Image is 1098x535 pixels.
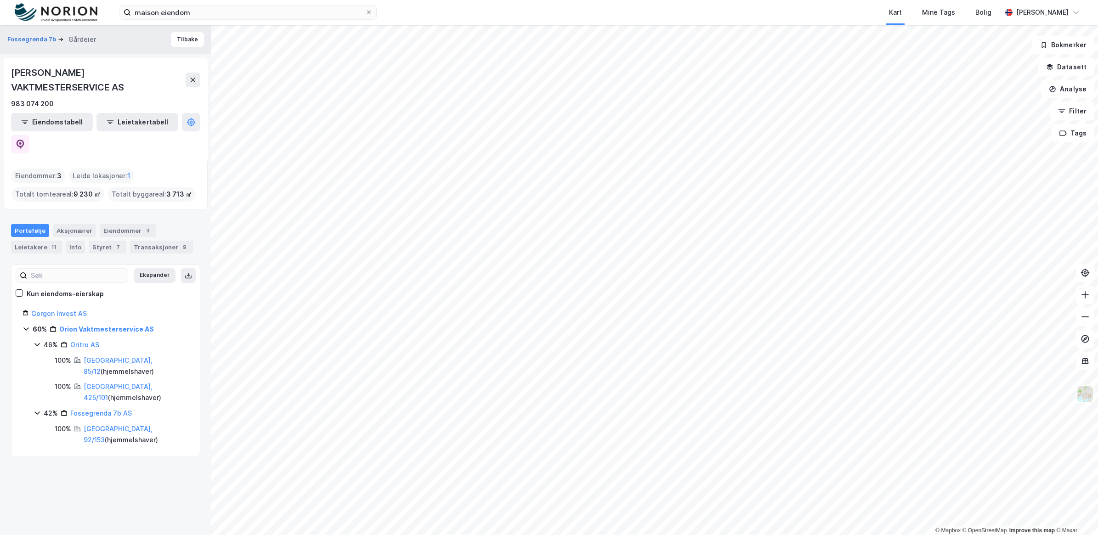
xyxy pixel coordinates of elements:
[11,187,104,202] div: Totalt tomteareal :
[180,242,189,252] div: 9
[935,527,961,534] a: Mapbox
[922,7,955,18] div: Mine Tags
[1052,491,1098,535] iframe: Chat Widget
[113,242,123,252] div: 7
[59,325,154,333] a: Orion Vaktmesterservice AS
[68,34,96,45] div: Gårdeier
[84,356,153,375] a: [GEOGRAPHIC_DATA], 85/12
[44,408,58,419] div: 42%
[11,224,49,237] div: Portefølje
[84,425,153,444] a: [GEOGRAPHIC_DATA], 92/153
[134,268,175,283] button: Ekspander
[55,355,71,366] div: 100%
[11,113,93,131] button: Eiendomstabell
[89,241,126,253] div: Styret
[7,35,58,44] button: Fossegrenda 7b
[70,341,99,349] a: Oritro AS
[57,170,62,181] span: 3
[15,3,97,22] img: norion-logo.80e7a08dc31c2e691866.png
[44,339,58,350] div: 46%
[84,381,189,403] div: ( hjemmelshaver )
[11,169,65,183] div: Eiendommer :
[70,409,132,417] a: Fossegrenda 7b AS
[49,242,58,252] div: 11
[166,189,192,200] span: 3 713 ㎡
[143,226,153,235] div: 3
[100,224,156,237] div: Eiendommer
[31,310,87,317] a: Gorgon Invest AS
[1032,36,1094,54] button: Bokmerker
[171,32,204,47] button: Tilbake
[1009,527,1055,534] a: Improve this map
[11,98,54,109] div: 983 074 200
[55,423,71,434] div: 100%
[127,170,130,181] span: 1
[1041,80,1094,98] button: Analyse
[1038,58,1094,76] button: Datasett
[27,288,104,299] div: Kun eiendoms-eierskap
[1016,7,1069,18] div: [PERSON_NAME]
[84,355,189,377] div: ( hjemmelshaver )
[11,241,62,253] div: Leietakere
[27,269,128,282] input: Søk
[84,383,153,401] a: [GEOGRAPHIC_DATA], 425/101
[53,224,96,237] div: Aksjonærer
[962,527,1007,534] a: OpenStreetMap
[1052,124,1094,142] button: Tags
[131,6,365,19] input: Søk på adresse, matrikkel, gårdeiere, leietakere eller personer
[130,241,193,253] div: Transaksjoner
[1050,102,1094,120] button: Filter
[975,7,991,18] div: Bolig
[66,241,85,253] div: Info
[1052,491,1098,535] div: Kontrollprogram for chat
[69,169,134,183] div: Leide lokasjoner :
[84,423,189,445] div: ( hjemmelshaver )
[74,189,101,200] span: 9 230 ㎡
[96,113,178,131] button: Leietakertabell
[33,324,47,335] div: 60%
[1076,385,1094,403] img: Z
[889,7,902,18] div: Kart
[55,381,71,392] div: 100%
[108,187,196,202] div: Totalt byggareal :
[11,65,186,95] div: [PERSON_NAME] VAKTMESTERSERVICE AS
